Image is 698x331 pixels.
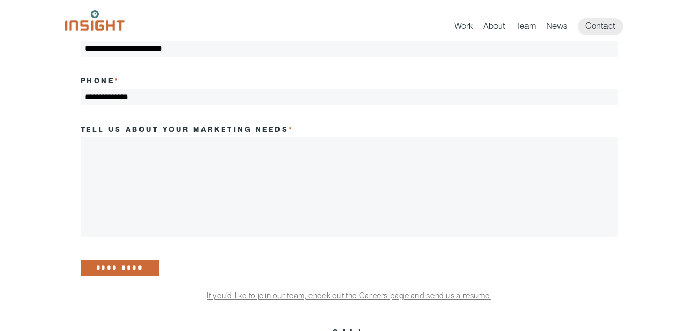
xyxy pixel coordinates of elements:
[483,21,505,35] a: About
[578,18,623,35] a: Contact
[546,21,567,35] a: News
[454,21,473,35] a: Work
[81,125,294,133] label: Tell us about your marketing needs
[65,10,125,31] img: Insight Marketing Design
[454,18,633,35] nav: primary navigation menu
[81,76,120,85] label: Phone
[207,291,491,301] a: If you’d like to join our team, check out the Careers page and send us a resume.
[516,21,536,35] a: Team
